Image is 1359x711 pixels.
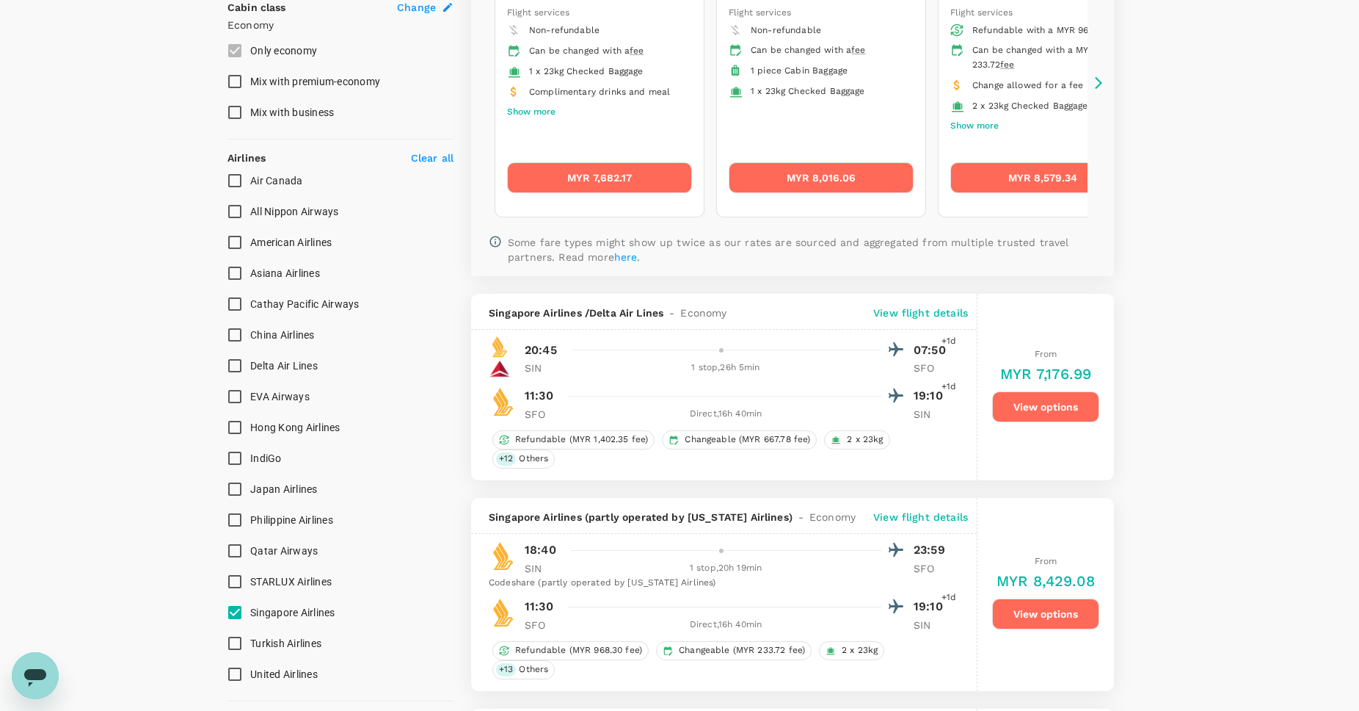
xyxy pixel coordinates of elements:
[250,175,303,187] span: Air Canada
[509,433,654,446] span: Refundable (MYR 1,402.35 fee)
[824,430,889,450] div: 2 x 23kg
[992,599,1099,629] button: View options
[972,80,1084,90] span: Change allowed for a fee
[972,24,1123,38] div: Refundable with a MYR 968.30
[250,391,310,403] span: EVA Airways
[513,663,554,676] span: Others
[914,561,950,576] p: SFO
[489,576,950,591] div: Codeshare (partly operated by [US_STATE] Airlines)
[411,151,453,165] p: Clear all
[673,644,811,657] span: Changeable (MYR 233.72 fee)
[997,569,1095,593] h6: MYR 8,429.08
[250,206,339,217] span: All Nippon Airways
[950,162,1135,193] button: MYR 8,579.34
[227,1,286,13] strong: Cabin class
[250,576,332,588] span: STARLUX Airlines
[507,162,692,193] button: MYR 7,682.17
[992,391,1099,422] button: View options
[12,652,59,699] iframe: Button to launch messaging window
[679,433,816,446] span: Changeable (MYR 667.78 fee)
[570,561,881,576] div: 1 stop , 20h 19min
[663,306,680,320] span: -
[841,433,889,446] span: 2 x 23kg
[250,329,315,341] span: China Airlines
[492,660,555,679] div: +13Others
[250,607,335,618] span: Singapore Airlines
[489,541,518,571] img: SQ
[529,66,644,76] span: 1 x 23kg Checked Baggage
[525,618,561,632] p: SFO
[525,361,561,375] p: SIN
[525,561,561,576] p: SIN
[941,380,956,394] span: +1d
[250,483,318,495] span: Japan Airlines
[729,7,791,18] span: Flight services
[525,541,556,559] p: 18:40
[914,598,950,616] p: 19:10
[250,514,333,526] span: Philippine Airlines
[525,598,553,616] p: 11:30
[809,510,856,524] span: Economy
[914,342,950,359] p: 07:50
[680,306,726,320] span: Economy
[1035,556,1057,566] span: From
[851,45,865,55] span: fee
[914,387,950,405] p: 19:10
[492,641,649,660] div: Refundable (MYR 968.30 fee)
[570,361,881,375] div: 1 stop , 26h 5min
[489,306,663,320] span: Singapore Airlines / Delta Air Lines
[662,430,817,450] div: Changeable (MYR 667.78 fee)
[507,103,555,122] button: Show more
[525,342,557,359] p: 20:45
[656,641,812,660] div: Changeable (MYR 233.72 fee)
[941,591,956,605] span: +1d
[751,25,821,35] span: Non-refundable
[1035,349,1057,359] span: From
[873,510,968,524] p: View flight details
[489,510,793,524] span: Singapore Airlines (partly operated by [US_STATE] Airlines)
[836,644,883,657] span: 2 x 23kg
[950,7,1013,18] span: Flight services
[570,407,881,422] div: Direct , 16h 40min
[496,452,516,465] span: + 12
[250,422,340,433] span: Hong Kong Airlines
[492,430,655,450] div: Refundable (MYR 1,402.35 fee)
[250,668,318,680] span: United Airlines
[914,618,950,632] p: SIN
[819,641,884,660] div: 2 x 23kg
[492,450,555,469] div: +12Others
[250,76,380,87] span: Mix with premium-economy
[250,107,334,118] span: Mix with business
[250,360,318,372] span: Delta Air Lines
[496,663,516,676] span: + 13
[950,117,999,136] button: Show more
[941,334,956,349] span: +1d
[509,644,648,657] span: Refundable (MYR 968.30 fee)
[751,65,848,76] span: 1 piece Cabin Baggage
[729,162,914,193] button: MYR 8,016.06
[489,598,518,627] img: SQ
[250,45,317,57] span: Only economy
[972,101,1088,111] span: 2 x 23kg Checked Baggage
[250,267,320,279] span: Asiana Airlines
[513,452,554,465] span: Others
[570,618,881,632] div: Direct , 16h 40min
[489,387,518,416] img: SQ
[914,541,950,559] p: 23:59
[489,358,511,380] img: DL
[250,638,321,649] span: Turkish Airlines
[614,251,638,263] a: here
[751,43,902,58] div: Can be changed with a
[250,452,282,464] span: IndiGo
[525,407,561,422] p: SFO
[250,237,332,248] span: American Airlines
[914,407,950,422] p: SIN
[873,306,968,320] p: View flight details
[751,86,865,96] span: 1 x 23kg Checked Baggage
[227,18,453,32] p: Economy
[525,387,553,405] p: 11:30
[250,298,360,310] span: Cathay Pacific Airways
[529,25,600,35] span: Non-refundable
[1000,362,1091,386] h6: MYR 7,176.99
[630,46,644,56] span: fee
